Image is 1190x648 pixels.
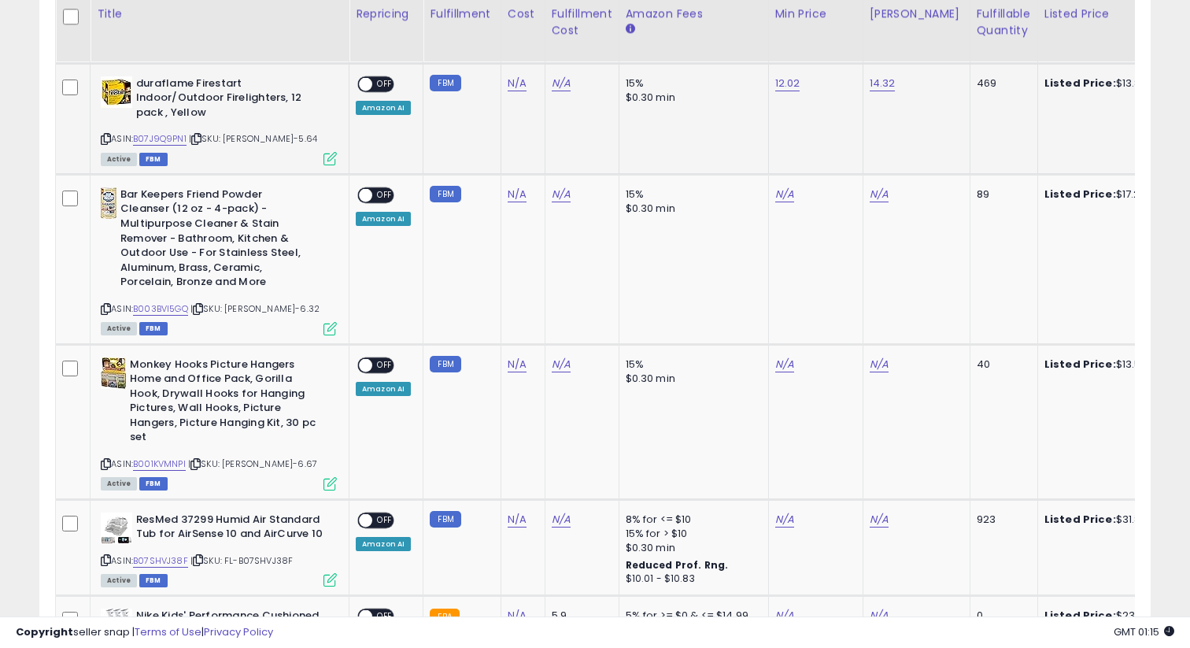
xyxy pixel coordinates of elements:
[870,6,963,22] div: [PERSON_NAME]
[552,76,571,91] a: N/A
[190,302,320,315] span: | SKU: [PERSON_NAME]-6.32
[870,187,889,202] a: N/A
[139,574,168,587] span: FBM
[626,558,729,572] b: Reduced Prof. Rng.
[101,76,337,164] div: ASIN:
[626,357,756,372] div: 15%
[977,6,1031,39] div: Fulfillable Quantity
[133,132,187,146] a: B07J9Q9PN1
[508,6,538,22] div: Cost
[133,554,188,568] a: B07SHVJ38F
[430,75,460,91] small: FBM
[626,572,756,586] div: $10.01 - $10.83
[130,357,321,449] b: Monkey Hooks Picture Hangers Home and Office Pack, Gorilla Hook, Drywall Hooks for Hanging Pictur...
[1044,187,1116,202] b: Listed Price:
[775,76,800,91] a: 12.02
[139,153,168,166] span: FBM
[508,76,527,91] a: N/A
[626,6,762,22] div: Amazon Fees
[430,511,460,528] small: FBM
[977,357,1026,372] div: 40
[16,624,73,639] strong: Copyright
[101,322,137,335] span: All listings currently available for purchase on Amazon
[552,512,571,528] a: N/A
[204,624,273,639] a: Privacy Policy
[136,76,327,124] b: duraflame Firestart Indoor/Outdoor Firelighters, 12 pack , Yellow
[1044,187,1175,202] div: $17.20
[101,477,137,491] span: All listings currently available for purchase on Amazon
[626,187,756,202] div: 15%
[626,527,756,541] div: 15% for > $10
[626,372,756,386] div: $0.30 min
[372,188,397,202] span: OFF
[356,6,416,22] div: Repricing
[139,477,168,491] span: FBM
[870,357,889,372] a: N/A
[372,513,397,527] span: OFF
[1044,357,1116,372] b: Listed Price:
[626,76,756,91] div: 15%
[101,513,337,586] div: ASIN:
[372,358,397,372] span: OFF
[1044,6,1181,22] div: Listed Price
[1114,624,1174,639] span: 2025-09-17 01:15 GMT
[626,91,756,105] div: $0.30 min
[775,357,794,372] a: N/A
[508,512,527,528] a: N/A
[977,76,1026,91] div: 469
[101,187,337,334] div: ASIN:
[508,357,527,372] a: N/A
[1044,76,1116,91] b: Listed Price:
[188,457,317,470] span: | SKU: [PERSON_NAME]-6.67
[1044,76,1175,91] div: $13.86
[101,187,116,219] img: 51+ESLt-4eL._SL40_.jpg
[101,513,132,544] img: 41TieFosjbL._SL40_.jpg
[977,513,1026,527] div: 923
[870,512,889,528] a: N/A
[120,187,312,294] b: Bar Keepers Friend Powder Cleanser (12 oz - 4-pack) - Multipurpose Cleaner & Stain Remover - Bath...
[1044,512,1116,527] b: Listed Price:
[101,574,137,587] span: All listings currently available for purchase on Amazon
[430,186,460,202] small: FBM
[101,357,126,389] img: 517SYvA-rLL._SL40_.jpg
[356,537,411,551] div: Amazon AI
[356,382,411,396] div: Amazon AI
[552,6,612,39] div: Fulfillment Cost
[101,357,337,489] div: ASIN:
[626,202,756,216] div: $0.30 min
[16,625,273,640] div: seller snap | |
[977,187,1026,202] div: 89
[139,322,168,335] span: FBM
[626,513,756,527] div: 8% for <= $10
[775,6,856,22] div: Min Price
[133,457,186,471] a: B001KVMNPI
[626,541,756,555] div: $0.30 min
[775,187,794,202] a: N/A
[97,6,342,22] div: Title
[508,187,527,202] a: N/A
[133,302,188,316] a: B003BVI5GQ
[775,512,794,528] a: N/A
[1044,357,1175,372] div: $13.52
[552,187,571,202] a: N/A
[430,6,493,22] div: Fulfillment
[189,132,317,145] span: | SKU: [PERSON_NAME]-5.64
[626,22,635,36] small: Amazon Fees.
[135,624,201,639] a: Terms of Use
[552,357,571,372] a: N/A
[372,77,397,91] span: OFF
[356,101,411,115] div: Amazon AI
[1044,513,1175,527] div: $31.85
[356,212,411,226] div: Amazon AI
[190,554,293,567] span: | SKU: FL-B07SHVJ38F
[870,76,896,91] a: 14.32
[101,153,137,166] span: All listings currently available for purchase on Amazon
[101,76,132,108] img: 5123fBvfXoL._SL40_.jpg
[430,356,460,372] small: FBM
[136,513,327,546] b: ResMed 37299 Humid Air Standard Tub for AirSense 10 and AirCurve 10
